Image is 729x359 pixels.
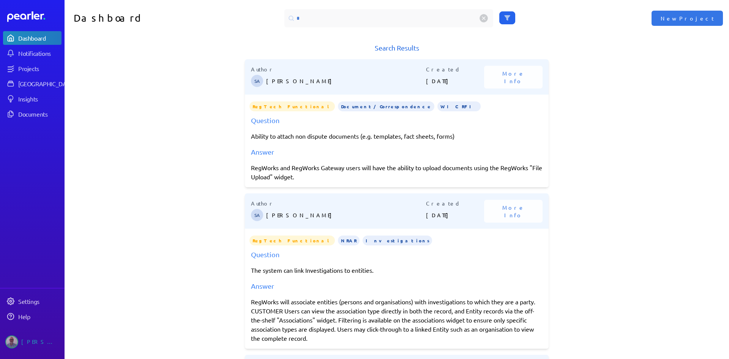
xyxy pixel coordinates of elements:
[266,207,426,223] p: [PERSON_NAME]
[338,236,360,245] span: NRAR
[661,14,714,22] span: New Project
[18,34,61,42] div: Dashboard
[437,101,481,111] span: WIC RFI
[251,65,426,73] p: Author
[251,131,543,141] p: Ability to attach non dispute documents (e.g. templates, fact sheets, forms)
[251,147,543,157] div: Answer
[3,107,62,121] a: Documents
[484,66,543,89] button: More Info
[249,236,335,245] span: RegTech Functional
[3,31,62,45] a: Dashboard
[484,200,543,223] button: More Info
[5,335,18,348] img: Jason Riches
[3,332,62,351] a: Jason Riches's photo[PERSON_NAME]
[3,92,62,106] a: Insights
[249,101,335,111] span: RegTech Functional
[266,73,426,89] p: [PERSON_NAME]
[426,207,484,223] p: [DATE]
[18,49,61,57] div: Notifications
[18,65,61,72] div: Projects
[3,62,62,75] a: Projects
[363,236,432,245] span: Investigations
[3,77,62,90] a: [GEOGRAPHIC_DATA]
[493,70,533,85] span: More Info
[251,199,426,207] p: Author
[18,313,61,320] div: Help
[652,11,723,26] button: New Project
[18,110,61,118] div: Documents
[251,249,543,259] div: Question
[426,73,484,89] p: [DATE]
[251,266,543,275] p: The system can link Investigations to entities.
[426,199,484,207] p: Created
[251,75,263,87] span: Steve Ackermann
[3,310,62,323] a: Help
[251,209,263,221] span: Steve Ackermann
[21,335,59,348] div: [PERSON_NAME]
[3,46,62,60] a: Notifications
[74,9,231,27] h1: Dashboard
[493,204,533,219] span: More Info
[245,43,549,53] h1: Search Results
[18,297,61,305] div: Settings
[251,115,543,125] div: Question
[251,281,543,291] div: Answer
[3,294,62,308] a: Settings
[338,101,434,111] span: Document/Correspondence
[251,297,543,343] div: RegWorks will associate entities (persons and organisations) with investigations to which they ar...
[251,163,543,181] p: RegWorks and RegWorks Gateway users will have the ability to upload documents using the RegWorks ...
[7,11,62,22] a: Dashboard
[18,95,61,103] div: Insights
[18,80,75,87] div: [GEOGRAPHIC_DATA]
[426,65,484,73] p: Created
